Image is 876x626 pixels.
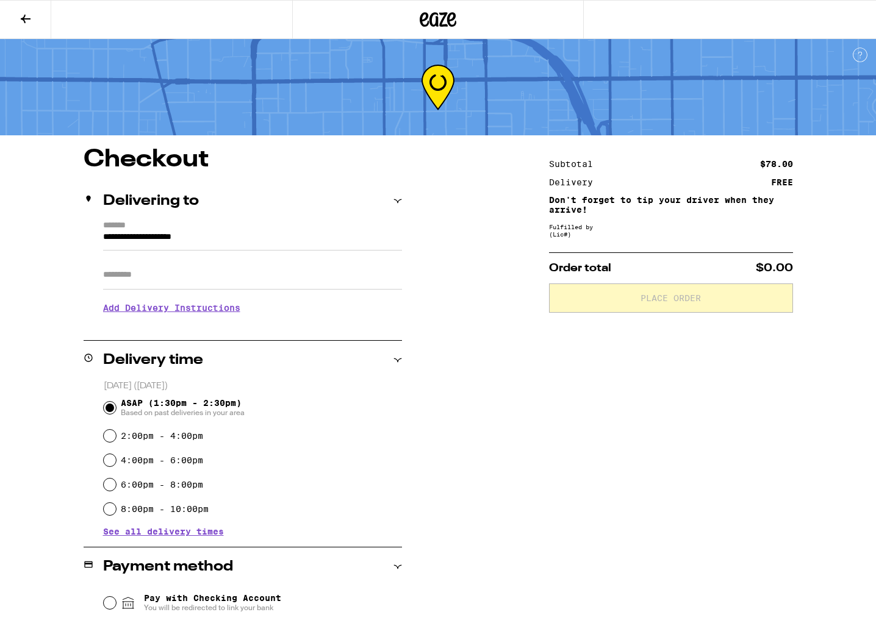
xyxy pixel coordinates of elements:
[121,431,203,441] label: 2:00pm - 4:00pm
[549,283,793,313] button: Place Order
[144,603,281,613] span: You will be redirected to link your bank
[549,195,793,215] p: Don't forget to tip your driver when they arrive!
[121,398,245,418] span: ASAP (1:30pm - 2:30pm)
[121,408,245,418] span: Based on past deliveries in your area
[103,527,224,536] button: See all delivery times
[756,263,793,274] span: $0.00
[104,380,402,392] p: [DATE] ([DATE])
[103,322,402,332] p: We'll contact you at [PHONE_NUMBER] when we arrive
[103,294,402,322] h3: Add Delivery Instructions
[549,178,601,187] div: Delivery
[771,178,793,187] div: FREE
[103,560,233,574] h2: Payment method
[549,263,611,274] span: Order total
[84,148,402,172] h1: Checkout
[121,480,203,489] label: 6:00pm - 8:00pm
[144,593,281,613] span: Pay with Checking Account
[760,160,793,168] div: $78.00
[121,455,203,465] label: 4:00pm - 6:00pm
[549,223,793,238] div: Fulfilled by (Lic# )
[549,160,601,168] div: Subtotal
[121,504,209,514] label: 8:00pm - 10:00pm
[641,294,701,302] span: Place Order
[103,194,199,208] h2: Delivering to
[103,353,203,368] h2: Delivery time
